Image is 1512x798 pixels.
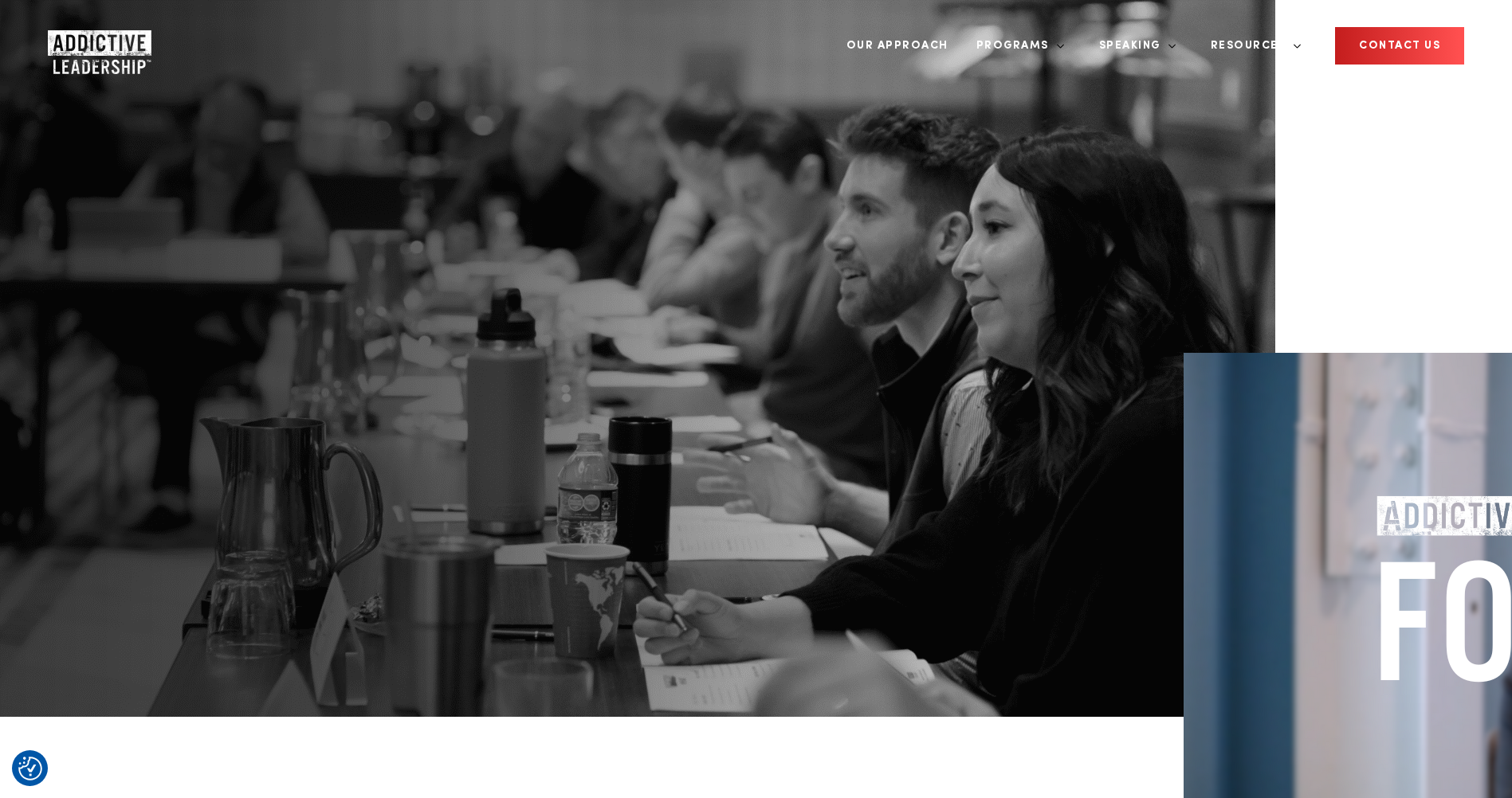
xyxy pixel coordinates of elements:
a: Resources [1199,16,1302,76]
a: Our Approach [835,16,960,76]
img: Revisit consent button [18,757,42,780]
a: Speaking [1087,16,1176,76]
a: CONTACT US [1335,27,1464,65]
a: Home [48,30,143,62]
a: Programs [964,16,1065,76]
button: Consent Preferences [18,757,42,780]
